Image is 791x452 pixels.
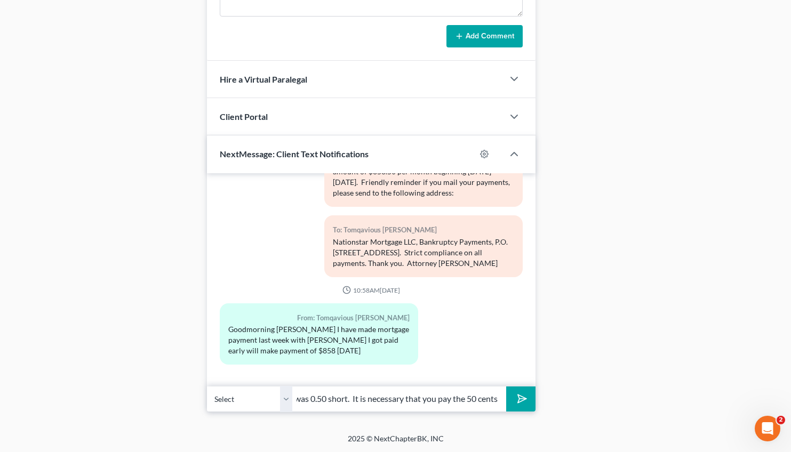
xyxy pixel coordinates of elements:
[228,312,410,324] div: From: Tomqavious [PERSON_NAME]
[228,324,410,356] div: Goodmorning [PERSON_NAME] I have made mortgage payment last week with [PERSON_NAME] I got paid ea...
[220,111,268,122] span: Client Portal
[777,416,785,424] span: 2
[333,237,514,269] div: Nationstar Mortgage LLC, Bankruptcy Payments, P.O. [STREET_ADDRESS]. Strict compliance on all pay...
[220,74,307,84] span: Hire a Virtual Paralegal
[333,166,514,198] div: amount of $858.50 per month beginning [DATE] - [DATE]. Friendly reminder if you mail your payment...
[446,25,523,47] button: Add Comment
[333,224,514,236] div: To: Tomqavious [PERSON_NAME]
[292,386,506,412] input: Say something...
[220,149,369,159] span: NextMessage: Client Text Notifications
[220,286,523,295] div: 10:58AM[DATE]
[755,416,780,441] iframe: Intercom live chat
